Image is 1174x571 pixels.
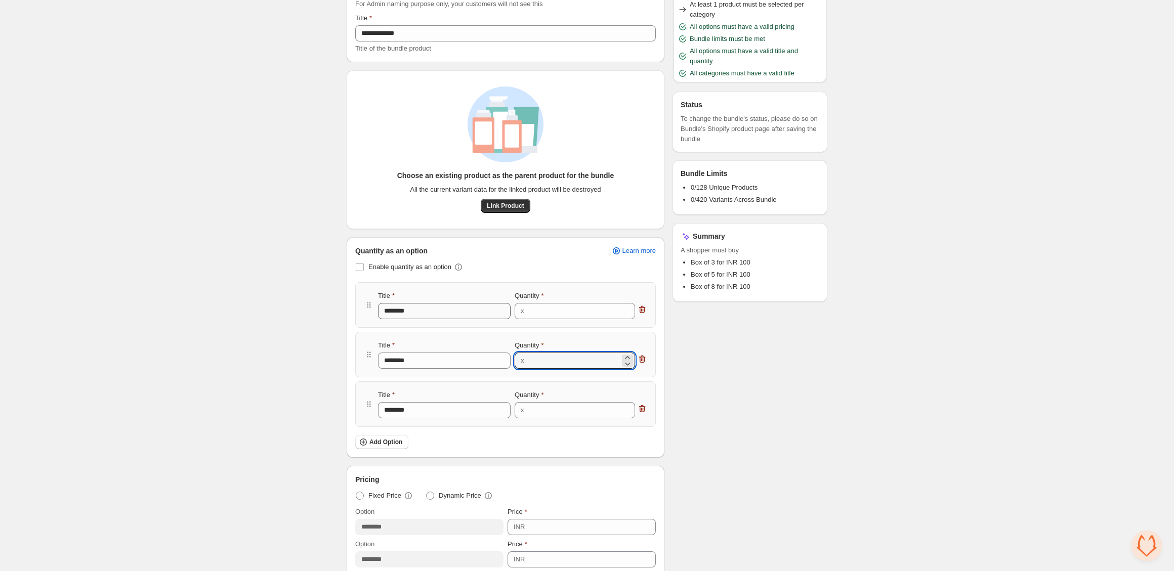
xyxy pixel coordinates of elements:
[691,257,819,268] li: Box of 3 for INR 100
[691,184,758,191] span: 0/128 Unique Products
[1131,531,1162,561] div: Open chat
[355,45,431,52] span: Title of the bundle product
[691,282,819,292] li: Box of 8 for INR 100
[690,46,822,66] span: All options must have a valid title and quantity
[355,474,379,485] span: Pricing
[681,100,702,110] h3: Status
[355,435,408,449] button: Add Option
[515,390,543,400] label: Quantity
[690,68,794,78] span: All categories must have a valid title
[693,231,725,241] h3: Summary
[368,491,401,501] span: Fixed Price
[508,507,527,517] label: Price
[355,507,374,517] label: Option
[439,491,481,501] span: Dynamic Price
[508,539,527,549] label: Price
[369,438,402,446] span: Add Option
[690,22,794,32] span: All options must have a valid pricing
[521,306,524,316] div: x
[605,244,662,258] a: Learn more
[690,34,765,44] span: Bundle limits must be met
[681,114,819,144] span: To change the bundle's status, please do so on Bundle's Shopify product page after saving the bundle
[681,168,728,179] h3: Bundle Limits
[378,340,395,350] label: Title
[481,199,530,213] button: Link Product
[368,263,451,271] span: Enable quantity as an option
[515,291,543,301] label: Quantity
[681,245,819,255] span: A shopper must buy
[691,270,819,280] li: Box of 5 for INR 100
[521,356,524,366] div: x
[355,539,374,549] label: Option
[521,405,524,415] div: x
[691,196,777,203] span: 0/420 Variants Across Bundle
[378,291,395,301] label: Title
[514,522,525,532] div: INR
[355,246,428,256] span: Quantity as an option
[355,13,372,23] label: Title
[397,170,614,181] h3: Choose an existing product as the parent product for the bundle
[410,185,601,195] span: All the current variant data for the linked product will be destroyed
[622,247,656,255] span: Learn more
[515,340,543,350] label: Quantity
[378,390,395,400] label: Title
[487,202,524,210] span: Link Product
[514,554,525,564] div: INR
